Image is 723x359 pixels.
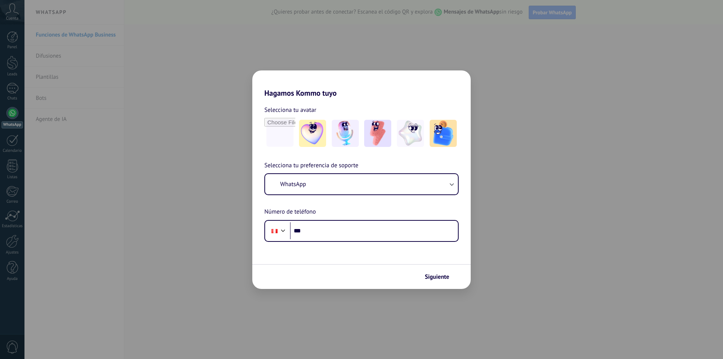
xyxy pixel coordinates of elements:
[267,223,282,239] div: Peru: + 51
[421,270,459,283] button: Siguiente
[280,180,306,188] span: WhatsApp
[397,120,424,147] img: -4.jpeg
[364,120,391,147] img: -3.jpeg
[265,174,458,194] button: WhatsApp
[299,120,326,147] img: -1.jpeg
[430,120,457,147] img: -5.jpeg
[264,161,358,171] span: Selecciona tu preferencia de soporte
[332,120,359,147] img: -2.jpeg
[264,207,316,217] span: Número de teléfono
[425,274,449,280] span: Siguiente
[252,70,471,98] h2: Hagamos Kommo tuyo
[264,105,316,115] span: Selecciona tu avatar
